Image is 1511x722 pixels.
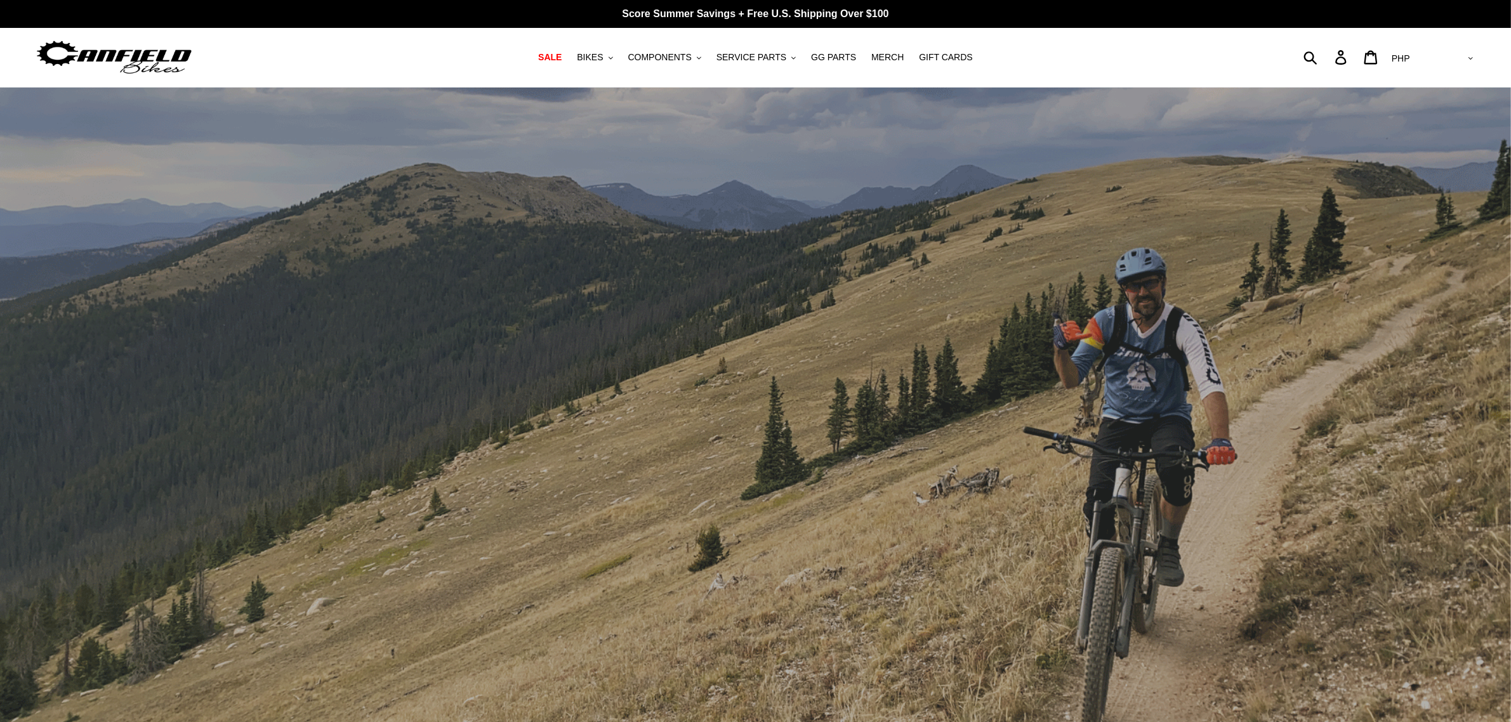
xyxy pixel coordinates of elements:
[913,49,979,66] a: GIFT CARDS
[538,52,562,63] span: SALE
[577,52,603,63] span: BIKES
[1310,43,1343,71] input: Search
[865,49,910,66] a: MERCH
[35,37,194,77] img: Canfield Bikes
[871,52,904,63] span: MERCH
[716,52,786,63] span: SERVICE PARTS
[805,49,862,66] a: GG PARTS
[532,49,568,66] a: SALE
[571,49,619,66] button: BIKES
[811,52,856,63] span: GG PARTS
[622,49,708,66] button: COMPONENTS
[919,52,973,63] span: GIFT CARDS
[710,49,802,66] button: SERVICE PARTS
[628,52,692,63] span: COMPONENTS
